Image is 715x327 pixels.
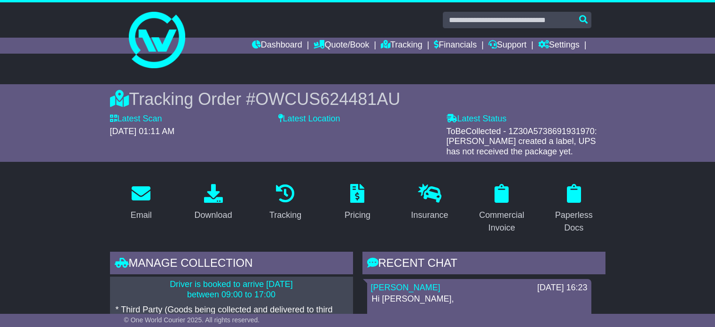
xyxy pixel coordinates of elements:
[411,209,448,222] div: Insurance
[269,209,301,222] div: Tracking
[110,89,605,109] div: Tracking Order #
[195,209,232,222] div: Download
[314,38,369,54] a: Quote/Book
[110,114,162,124] label: Latest Scan
[189,181,238,225] a: Download
[338,181,377,225] a: Pricing
[471,181,533,238] a: Commercial Invoice
[110,252,353,277] div: Manage collection
[124,316,260,324] span: © One World Courier 2025. All rights reserved.
[381,38,422,54] a: Tracking
[116,279,347,300] p: Driver is booked to arrive [DATE] between 09:00 to 17:00
[434,38,477,54] a: Financials
[131,209,152,222] div: Email
[362,252,605,277] div: RECENT CHAT
[278,114,340,124] label: Latest Location
[549,209,599,234] div: Paperless Docs
[252,38,302,54] a: Dashboard
[405,181,454,225] a: Insurance
[477,209,527,234] div: Commercial Invoice
[255,89,400,109] span: OWCUS624481AU
[125,181,158,225] a: Email
[488,38,526,54] a: Support
[110,127,175,136] span: [DATE] 01:11 AM
[447,127,597,156] span: ToBeCollected - 1Z30A5738691931970: [PERSON_NAME] created a label, UPS has not received the packa...
[345,209,370,222] div: Pricing
[542,181,605,238] a: Paperless Docs
[263,181,307,225] a: Tracking
[537,283,588,293] div: [DATE] 16:23
[371,283,440,292] a: [PERSON_NAME]
[447,114,507,124] label: Latest Status
[538,38,580,54] a: Settings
